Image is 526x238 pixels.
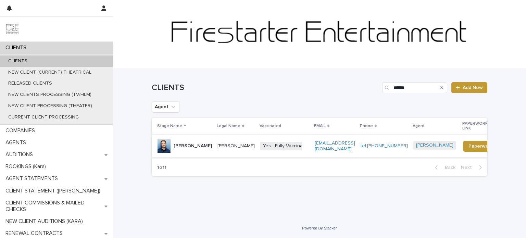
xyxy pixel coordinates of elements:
[416,142,453,148] a: [PERSON_NAME]
[3,163,51,170] p: BOOKINGS (Kara)
[451,82,487,93] a: Add New
[361,143,408,148] a: tel:[PHONE_NUMBER]
[462,120,494,133] p: PAPERWORK LINK
[315,141,355,151] a: [EMAIL_ADDRESS][DOMAIN_NAME]
[260,122,281,130] p: Vaccinated
[382,82,447,93] input: Search
[174,143,212,149] p: [PERSON_NAME]
[3,139,32,146] p: AGENTS
[152,101,180,112] button: Agent
[3,103,98,109] p: NEW CLIENT PROCESSING (THEATER)
[429,164,458,171] button: Back
[3,70,97,75] p: NEW CLIENT (CURRENT) THEATRICAL
[463,85,483,90] span: Add New
[3,114,84,120] p: CURRENT CLIENT PROCESSING
[413,122,425,130] p: Agent
[3,127,40,134] p: COMPANIES
[3,188,106,194] p: CLIENT STATEMENT ([PERSON_NAME])
[217,143,255,149] p: [PERSON_NAME]
[3,92,97,98] p: NEW CLIENTS PROCESSING (TV/FILM)
[3,80,58,86] p: RELEASED CLIENTS
[152,159,172,176] p: 1 of 1
[3,58,33,64] p: CLIENTS
[3,151,38,158] p: AUDITIONS
[260,142,313,150] span: Yes - Fully Vaccinated
[314,122,326,130] p: EMAIL
[458,164,487,171] button: Next
[3,45,32,51] p: CLIENTS
[360,122,373,130] p: Phone
[3,218,88,225] p: NEW CLIENT AUDITIONS (KARA)
[152,135,509,158] tr: [PERSON_NAME][PERSON_NAME]Yes - Fully Vaccinated[EMAIL_ADDRESS][DOMAIN_NAME]tel:[PHONE_NUMBER][PE...
[217,122,240,130] p: Legal Name
[461,165,476,170] span: Next
[441,165,455,170] span: Back
[468,144,493,149] span: Paperwork
[3,200,104,213] p: CLIENT COMMISSIONS & MAILED CHECKS
[152,83,379,93] h1: CLIENTS
[302,226,337,230] a: Powered By Stacker
[3,230,68,237] p: RENEWAL CONTRACTS
[157,122,182,130] p: Stage Name
[5,22,19,36] img: 9JgRvJ3ETPGCJDhvPVA5
[3,175,63,182] p: AGENT STATEMENTS
[463,141,498,152] a: Paperwork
